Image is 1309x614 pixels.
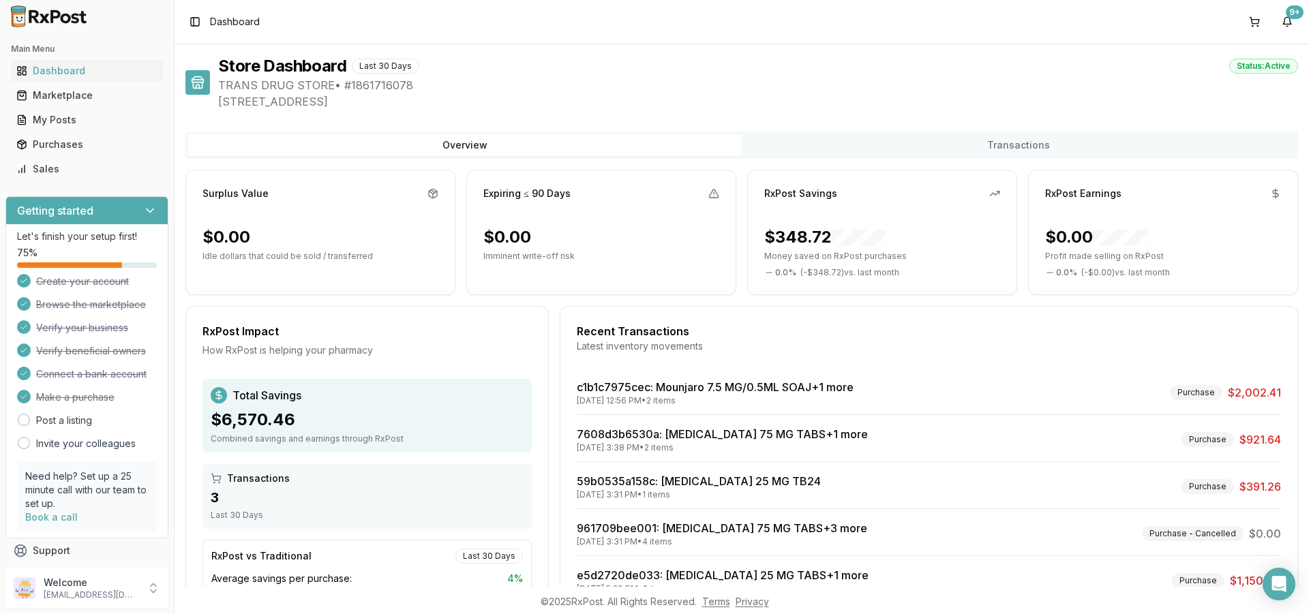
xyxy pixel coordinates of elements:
[483,187,571,200] div: Expiring ≤ 90 Days
[1276,11,1298,33] button: 9+
[36,298,146,311] span: Browse the marketplace
[36,344,146,358] span: Verify beneficial owners
[1249,525,1281,542] span: $0.00
[211,549,312,563] div: RxPost vs Traditional
[36,275,129,288] span: Create your account
[36,390,115,404] span: Make a purchase
[11,132,163,157] a: Purchases
[11,44,163,55] h2: Main Menu
[11,59,163,83] a: Dashboard
[202,251,438,262] p: Idle dollars that could be sold / transferred
[11,108,163,132] a: My Posts
[218,55,346,77] h1: Store Dashboard
[1142,526,1244,541] div: Purchase - Cancelled
[232,387,301,403] span: Total Savings
[764,187,837,200] div: RxPost Savings
[25,511,78,523] a: Book a call
[352,59,419,74] div: Last 30 Days
[1239,478,1281,495] span: $391.26
[5,158,168,180] button: Sales
[1045,226,1147,248] div: $0.00
[25,470,149,510] p: Need help? Set up a 25 minute call with our team to set up.
[1170,385,1222,400] div: Purchase
[483,226,531,248] div: $0.00
[17,246,37,260] span: 75 %
[227,472,290,485] span: Transactions
[1045,187,1122,200] div: RxPost Earnings
[1230,572,1281,589] span: $1,150.00
[577,442,868,453] div: [DATE] 3:38 PM • 2 items
[577,583,869,594] div: [DATE] 5:29 PM • 2 items
[202,323,532,339] div: RxPost Impact
[742,134,1295,156] button: Transactions
[1263,568,1295,600] div: Open Intercom Messenger
[577,489,821,500] div: [DATE] 3:31 PM • 1 items
[800,267,899,278] span: ( - $348.72 ) vs. last month
[211,433,524,444] div: Combined savings and earnings through RxPost
[211,572,352,585] span: Average savings per purchase:
[507,572,523,585] span: 4 %
[36,437,136,450] a: Invite your colleagues
[5,85,168,106] button: Marketplace
[36,367,147,381] span: Connect a bank account
[577,380,854,394] a: c1b1c7975cec: Mounjaro 7.5 MG/0.5ML SOAJ+1 more
[36,414,92,427] a: Post a listing
[1229,59,1298,74] div: Status: Active
[1172,573,1224,588] div: Purchase
[210,15,260,29] span: Dashboard
[202,343,532,357] div: How RxPost is helping your pharmacy
[577,536,867,547] div: [DATE] 3:31 PM • 4 items
[577,521,867,535] a: 961709bee001: [MEDICAL_DATA] 75 MG TABS+3 more
[211,488,524,507] div: 3
[17,230,157,243] p: Let's finish your setup first!
[455,549,523,564] div: Last 30 Days
[16,162,157,176] div: Sales
[16,64,157,78] div: Dashboard
[211,409,524,431] div: $6,570.46
[1081,267,1170,278] span: ( - $0.00 ) vs. last month
[211,510,524,521] div: Last 30 Days
[16,113,157,127] div: My Posts
[11,83,163,108] a: Marketplace
[577,323,1281,339] div: Recent Transactions
[5,134,168,155] button: Purchases
[1228,384,1281,401] span: $2,002.41
[11,157,163,181] a: Sales
[702,596,730,607] a: Terms
[1239,431,1281,448] span: $921.64
[577,427,868,441] a: 7608d3b6530a: [MEDICAL_DATA] 75 MG TABS+1 more
[44,576,138,589] p: Welcome
[14,577,35,599] img: User avatar
[44,589,138,600] p: [EMAIL_ADDRESS][DOMAIN_NAME]
[36,321,128,335] span: Verify your business
[764,251,1000,262] p: Money saved on RxPost purchases
[188,134,742,156] button: Overview
[736,596,769,607] a: Privacy
[577,339,1281,353] div: Latest inventory movements
[577,395,854,406] div: [DATE] 12:56 PM • 2 items
[16,89,157,102] div: Marketplace
[775,267,796,278] span: 0.0 %
[483,251,719,262] p: Imminent write-off risk
[1182,479,1234,494] div: Purchase
[1286,5,1304,19] div: 9+
[17,202,93,219] h3: Getting started
[577,474,821,488] a: 59b0535a158c: [MEDICAL_DATA] 25 MG TB24
[202,187,269,200] div: Surplus Value
[577,568,869,582] a: e5d2720de033: [MEDICAL_DATA] 25 MG TABS+1 more
[5,5,93,27] img: RxPost Logo
[1056,267,1077,278] span: 0.0 %
[1182,432,1234,447] div: Purchase
[218,77,1298,93] span: TRANS DRUG STORE • # 1861716078
[218,93,1298,110] span: [STREET_ADDRESS]
[764,226,886,248] div: $348.72
[1045,251,1281,262] p: Profit made selling on RxPost
[210,15,260,29] nav: breadcrumb
[5,60,168,82] button: Dashboard
[16,138,157,151] div: Purchases
[5,109,168,131] button: My Posts
[202,226,250,248] div: $0.00
[5,538,168,563] button: Support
